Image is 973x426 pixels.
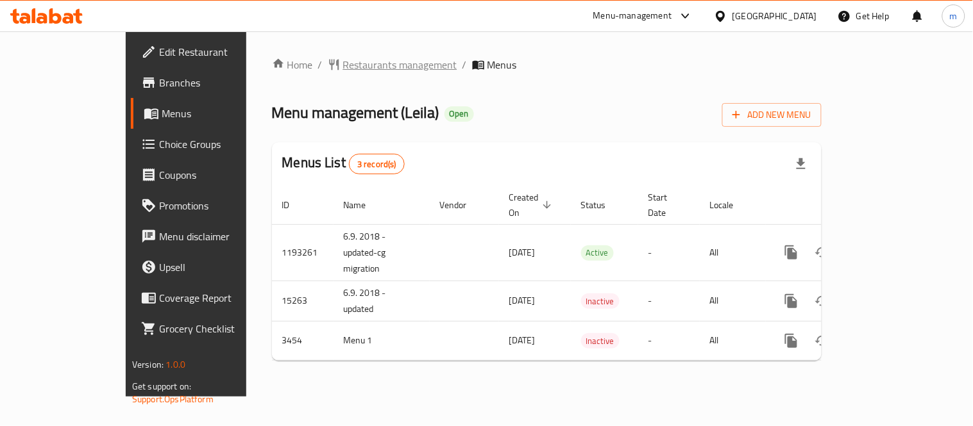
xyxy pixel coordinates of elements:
[786,149,816,179] div: Export file
[165,356,185,373] span: 1.0.0
[131,129,288,160] a: Choice Groups
[272,57,822,72] nav: breadcrumb
[131,37,288,67] a: Edit Restaurant
[272,281,334,321] td: 15263
[334,224,430,281] td: 6.9. 2018 - updated-cg migration
[807,237,838,268] button: Change Status
[638,224,700,281] td: -
[131,67,288,98] a: Branches
[132,356,164,373] span: Version:
[766,186,910,225] th: Actions
[638,281,700,321] td: -
[648,190,684,220] span: Start Date
[462,57,467,72] li: /
[444,106,474,122] div: Open
[343,57,457,72] span: Restaurants management
[131,283,288,313] a: Coverage Report
[700,321,766,360] td: All
[581,334,620,348] span: Inactive
[132,391,214,407] a: Support.OpsPlatform
[444,108,474,119] span: Open
[272,321,334,360] td: 3454
[159,259,278,275] span: Upsell
[722,103,822,127] button: Add New Menu
[159,229,278,244] span: Menu disclaimer
[581,245,614,261] div: Active
[776,237,807,268] button: more
[282,153,405,174] h2: Menus List
[159,75,278,90] span: Branches
[700,281,766,321] td: All
[159,290,278,306] span: Coverage Report
[159,321,278,336] span: Grocery Checklist
[131,160,288,190] a: Coupons
[807,286,838,316] button: Change Status
[581,294,620,309] span: Inactive
[350,158,404,170] span: 3 record(s)
[272,57,313,72] a: Home
[593,8,672,24] div: Menu-management
[732,107,811,123] span: Add New Menu
[487,57,517,72] span: Menus
[440,197,484,213] span: Vendor
[807,325,838,356] button: Change Status
[509,292,536,309] span: [DATE]
[159,198,278,213] span: Promotions
[776,325,807,356] button: more
[349,154,405,174] div: Total records count
[638,321,700,360] td: -
[159,136,278,152] span: Choice Groups
[131,252,288,283] a: Upsell
[344,197,383,213] span: Name
[162,106,278,121] span: Menus
[509,332,536,348] span: [DATE]
[132,378,191,395] span: Get support on:
[776,286,807,316] button: more
[159,167,278,183] span: Coupons
[131,190,288,221] a: Promotions
[581,197,623,213] span: Status
[509,190,555,220] span: Created On
[700,224,766,281] td: All
[131,221,288,252] a: Menu disclaimer
[131,98,288,129] a: Menus
[509,244,536,261] span: [DATE]
[710,197,750,213] span: Locale
[159,44,278,60] span: Edit Restaurant
[732,9,817,23] div: [GEOGRAPHIC_DATA]
[581,333,620,348] div: Inactive
[328,57,457,72] a: Restaurants management
[334,281,430,321] td: 6.9. 2018 - updated
[272,98,439,127] span: Menu management ( Leila )
[581,245,614,260] span: Active
[334,321,430,360] td: Menu 1
[272,186,910,361] table: enhanced table
[318,57,323,72] li: /
[131,313,288,344] a: Grocery Checklist
[272,224,334,281] td: 1193261
[282,197,307,213] span: ID
[950,9,958,23] span: m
